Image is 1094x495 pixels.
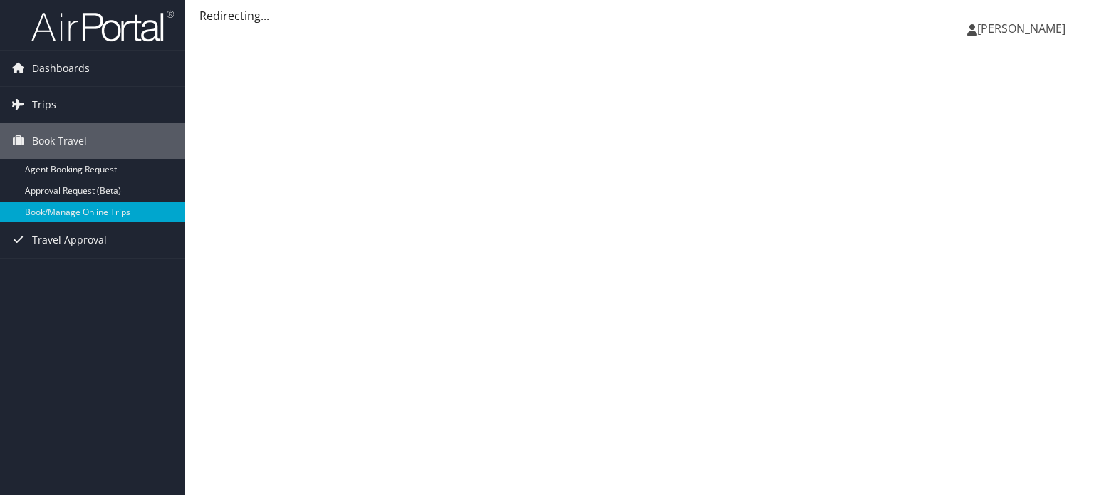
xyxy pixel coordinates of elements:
[199,7,1080,24] div: Redirecting...
[32,51,90,86] span: Dashboards
[31,9,174,43] img: airportal-logo.png
[977,21,1066,36] span: [PERSON_NAME]
[967,7,1080,50] a: [PERSON_NAME]
[32,87,56,123] span: Trips
[32,222,107,258] span: Travel Approval
[32,123,87,159] span: Book Travel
